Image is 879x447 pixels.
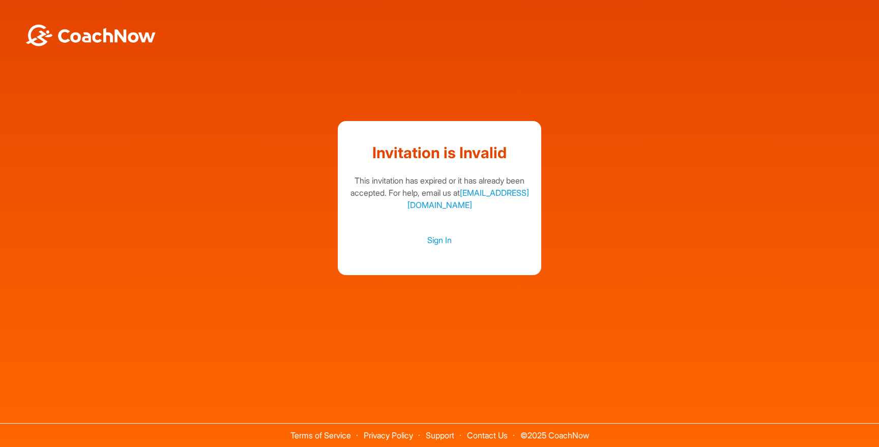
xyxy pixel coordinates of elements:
h1: Invitation is Invalid [348,141,531,164]
a: Sign In [348,233,531,247]
img: BwLJSsUCoWCh5upNqxVrqldRgqLPVwmV24tXu5FoVAoFEpwwqQ3VIfuoInZCoVCoTD4vwADAC3ZFMkVEQFDAAAAAElFTkSuQmCC [24,24,157,46]
a: Contact Us [467,430,508,440]
div: This invitation has expired or it has already been accepted. For help, email us at [348,174,531,211]
a: Support [426,430,454,440]
span: © 2025 CoachNow [515,424,594,439]
a: Terms of Service [290,430,351,440]
a: Privacy Policy [364,430,413,440]
a: [EMAIL_ADDRESS][DOMAIN_NAME] [407,188,529,210]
